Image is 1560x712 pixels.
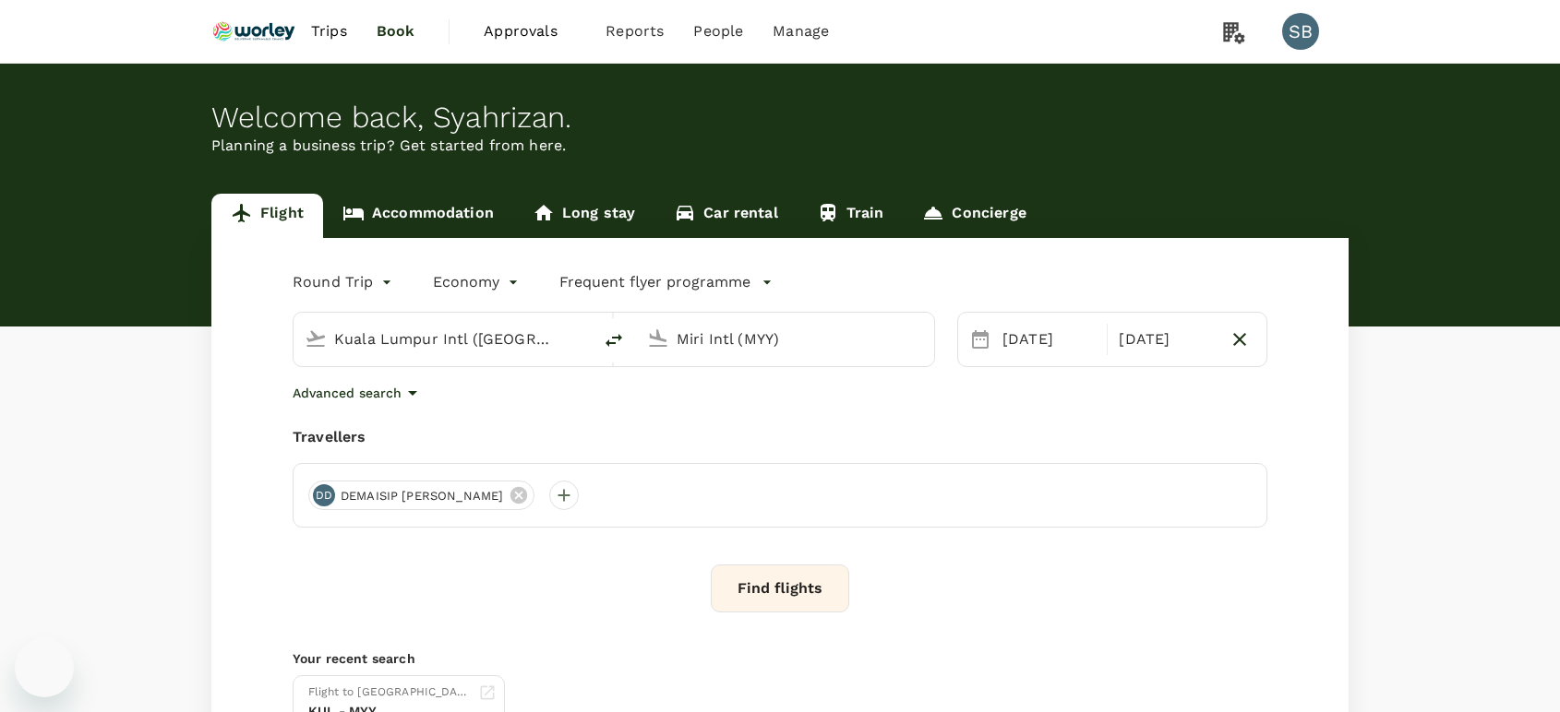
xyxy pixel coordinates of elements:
button: delete [592,318,636,362]
div: DD [313,484,335,506]
div: Economy [433,267,522,297]
a: Train [798,194,904,238]
a: Concierge [903,194,1045,238]
div: DDDEMAISIP [PERSON_NAME] [308,481,534,510]
button: Advanced search [293,382,424,404]
span: People [693,20,743,42]
div: [DATE] [1111,321,1219,358]
div: [DATE] [995,321,1103,358]
span: Approvals [484,20,576,42]
button: Open [921,337,925,340]
a: Long stay [513,194,654,238]
button: Open [579,337,582,340]
span: Manage [773,20,829,42]
span: Reports [606,20,664,42]
span: Book [377,20,415,42]
div: SB [1282,13,1319,50]
div: Welcome back , Syahrizan . [211,101,1349,135]
p: Your recent search [293,649,1267,668]
p: Frequent flyer programme [559,271,750,293]
div: Round Trip [293,267,396,297]
div: Flight to [GEOGRAPHIC_DATA] [308,683,471,702]
div: Travellers [293,426,1267,448]
span: Trips [311,20,347,42]
a: Car rental [654,194,798,238]
iframe: Button to launch messaging window [15,638,74,697]
p: Advanced search [293,384,402,402]
a: Accommodation [323,194,513,238]
a: Flight [211,194,323,238]
input: Going to [677,325,895,353]
p: Planning a business trip? Get started from here. [211,135,1349,157]
img: Ranhill Worley Sdn Bhd [211,11,296,52]
input: Depart from [334,325,553,353]
span: DEMAISIP [PERSON_NAME] [330,487,514,505]
button: Frequent flyer programme [559,271,773,293]
button: Find flights [711,564,849,612]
